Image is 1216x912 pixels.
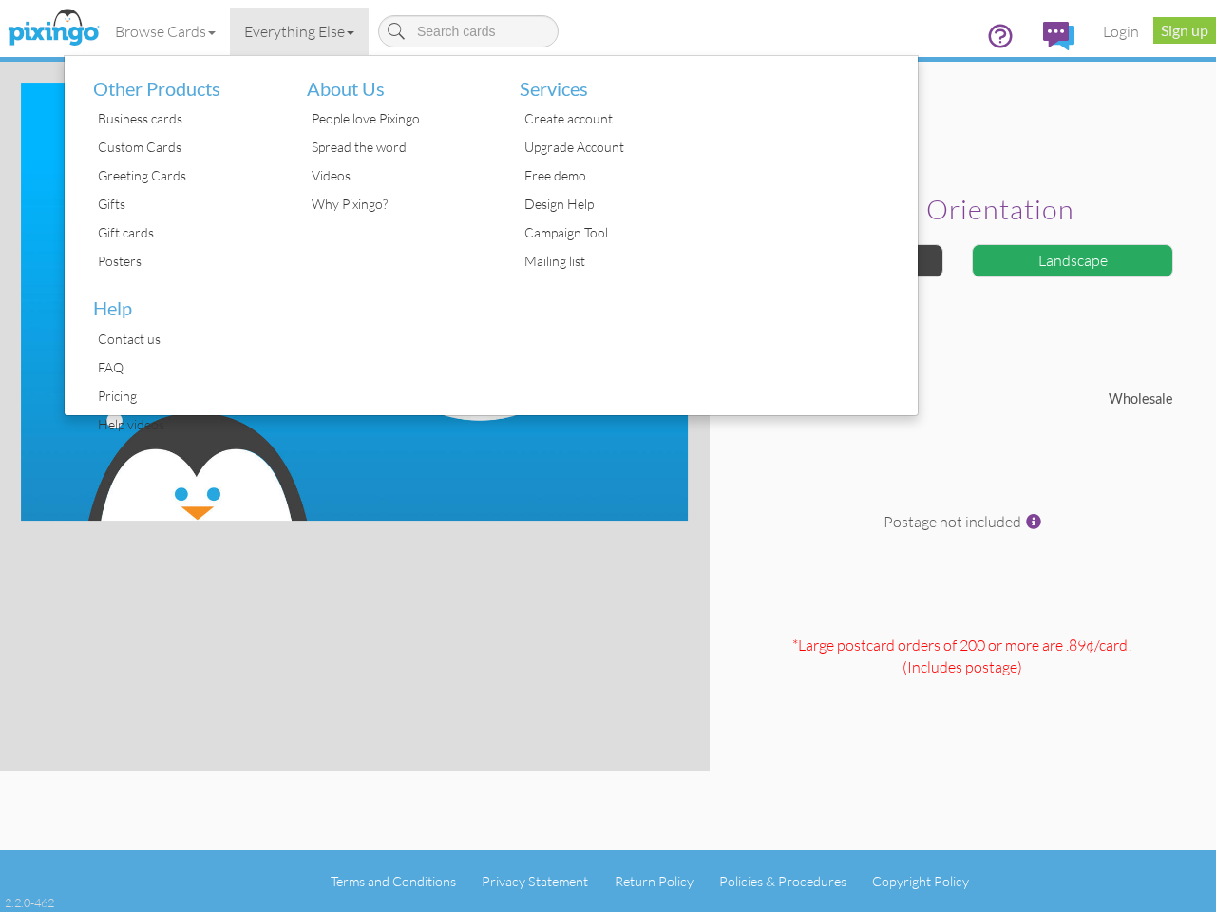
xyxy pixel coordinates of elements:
a: Return Policy [615,873,693,889]
div: Landscape [972,244,1173,277]
div: Spread the word [307,133,492,161]
div: Mailing list [520,247,705,275]
li: Help [79,275,278,325]
div: 2.2.0-462 [5,894,54,911]
div: Custom Cards [93,133,278,161]
div: Upgrade Account [520,133,705,161]
div: Campaign Tool [520,218,705,247]
li: Services [505,56,705,105]
div: Create account [520,104,705,133]
div: Why Pixingo? [307,190,492,218]
a: Browse Cards [101,8,230,55]
div: Posters [93,247,278,275]
div: Gift cards [93,218,278,247]
a: Privacy Statement [482,873,588,889]
a: Policies & Procedures [719,873,846,889]
input: Search cards [378,15,559,47]
img: comments.svg [1043,22,1074,50]
div: Postage not included [724,511,1202,625]
li: Other Products [79,56,278,105]
a: Everything Else [230,8,369,55]
div: Free demo [520,161,705,190]
div: People love Pixingo [307,104,492,133]
li: About Us [293,56,492,105]
div: Wholesale [962,389,1187,409]
a: Terms and Conditions [331,873,456,889]
h2: Select orientation [748,195,1168,225]
div: Contact us [93,325,278,353]
img: create-your-own-landscape.jpg [21,83,688,521]
a: Login [1089,8,1153,55]
div: Videos [307,161,492,190]
a: Sign up [1153,17,1216,44]
a: Copyright Policy [872,873,969,889]
div: Design Help [520,190,705,218]
div: Help videos [93,410,278,439]
img: pixingo logo [3,5,104,52]
div: *Large postcard orders of 200 or more are .89¢/card! (Includes postage ) [724,635,1202,770]
div: Pricing [93,382,278,410]
div: Business cards [93,104,278,133]
div: FAQ [93,353,278,382]
div: Greeting Cards [93,161,278,190]
div: Gifts [93,190,278,218]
